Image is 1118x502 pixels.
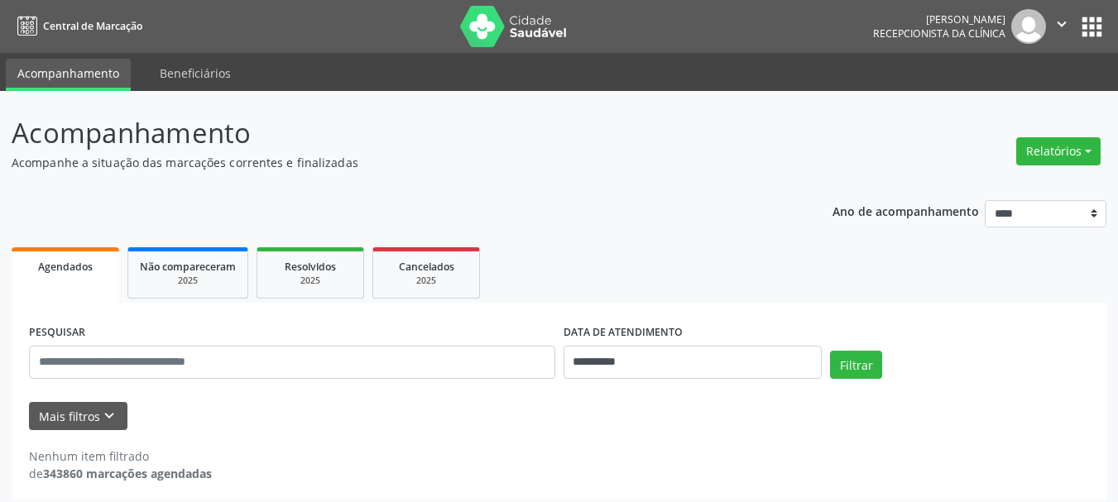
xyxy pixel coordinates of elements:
div: 2025 [269,275,352,287]
span: Agendados [38,260,93,274]
button: Mais filtroskeyboard_arrow_down [29,402,127,431]
button:  [1046,9,1077,44]
span: Não compareceram [140,260,236,274]
span: Cancelados [399,260,454,274]
button: apps [1077,12,1106,41]
i:  [1053,15,1071,33]
strong: 343860 marcações agendadas [43,466,212,481]
a: Acompanhamento [6,59,131,91]
label: PESQUISAR [29,320,85,346]
button: Relatórios [1016,137,1101,165]
div: 2025 [385,275,468,287]
div: [PERSON_NAME] [873,12,1005,26]
label: DATA DE ATENDIMENTO [564,320,683,346]
div: Nenhum item filtrado [29,447,212,465]
img: img [1011,9,1046,44]
a: Central de Marcação [12,12,142,40]
span: Central de Marcação [43,19,142,33]
a: Beneficiários [148,59,242,88]
i: keyboard_arrow_down [100,407,118,425]
div: de [29,465,212,482]
div: 2025 [140,275,236,287]
span: Resolvidos [285,260,336,274]
p: Acompanhe a situação das marcações correntes e finalizadas [12,154,778,171]
p: Ano de acompanhamento [833,200,979,221]
button: Filtrar [830,351,882,379]
span: Recepcionista da clínica [873,26,1005,41]
p: Acompanhamento [12,112,778,154]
